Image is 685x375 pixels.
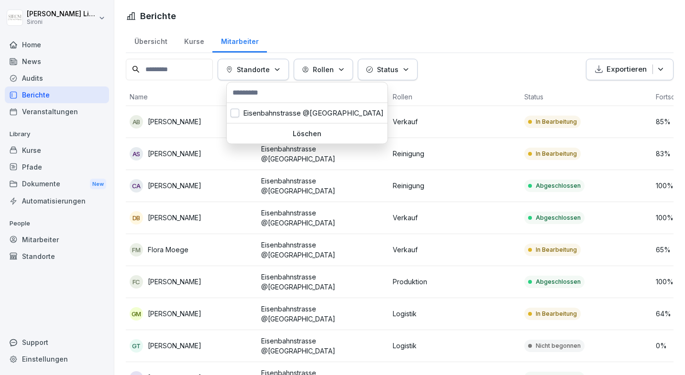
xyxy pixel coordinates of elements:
[227,103,387,123] div: Eisenbahnstrasse @[GEOGRAPHIC_DATA]
[607,64,647,75] p: Exportieren
[377,64,398,75] p: Status
[237,64,270,75] p: Standorte
[313,64,334,75] p: Rollen
[231,129,384,138] p: Löschen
